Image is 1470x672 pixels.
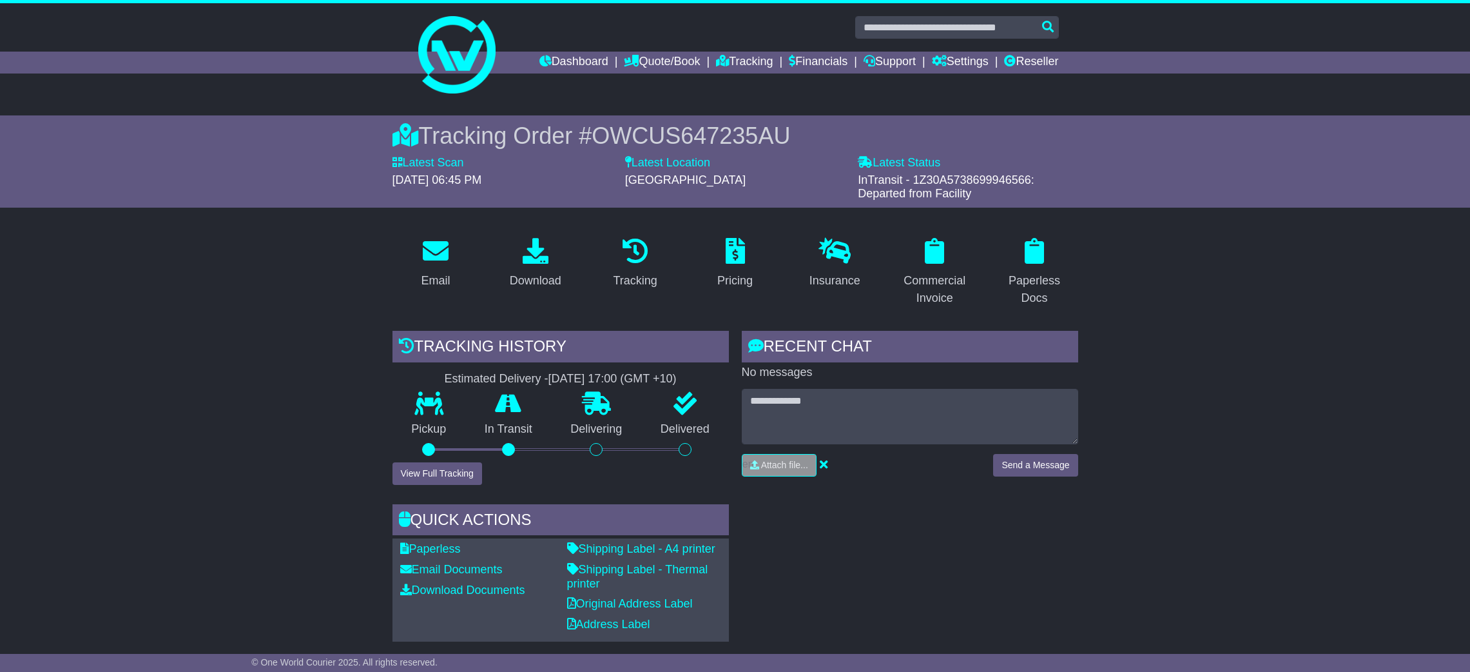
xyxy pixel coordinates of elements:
[742,331,1078,366] div: RECENT CHAT
[891,233,978,311] a: Commercial Invoice
[801,233,869,294] a: Insurance
[392,331,729,366] div: Tracking history
[392,122,1078,150] div: Tracking Order #
[412,233,458,294] a: Email
[604,233,665,294] a: Tracking
[900,272,970,307] div: Commercial Invoice
[717,272,753,290] div: Pricing
[392,173,482,186] span: [DATE] 06:45 PM
[809,272,860,290] div: Insurance
[465,422,552,437] p: In Transit
[991,233,1078,311] a: Paperless Docs
[400,584,525,597] a: Download Documents
[625,173,746,186] span: [GEOGRAPHIC_DATA]
[716,52,773,74] a: Tracking
[392,462,482,485] button: View Full Tracking
[858,173,1034,201] span: InTransit - 1Z30A5738699946566: Departed from Facility
[392,156,464,170] label: Latest Scan
[539,52,608,74] a: Dashboard
[400,542,461,555] a: Paperless
[993,454,1078,477] button: Send a Message
[932,52,989,74] a: Settings
[400,563,503,576] a: Email Documents
[709,233,761,294] a: Pricing
[567,618,650,631] a: Address Label
[421,272,450,290] div: Email
[552,422,642,437] p: Delivering
[864,52,916,74] a: Support
[392,422,466,437] p: Pickup
[858,156,940,170] label: Latest Status
[789,52,847,74] a: Financials
[548,372,677,386] div: [DATE] 17:00 (GMT +10)
[567,597,693,610] a: Original Address Label
[1000,272,1070,307] div: Paperless Docs
[625,156,710,170] label: Latest Location
[251,657,438,667] span: © One World Courier 2025. All rights reserved.
[510,272,561,290] div: Download
[613,272,657,290] div: Tracking
[592,123,790,149] span: OWCUS647235AU
[624,52,700,74] a: Quote/Book
[641,422,729,437] p: Delivered
[392,372,729,386] div: Estimated Delivery -
[1004,52,1058,74] a: Reseller
[501,233,570,294] a: Download
[742,366,1078,380] p: No messages
[567,563,708,590] a: Shipping Label - Thermal printer
[567,542,715,555] a: Shipping Label - A4 printer
[392,504,729,539] div: Quick Actions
